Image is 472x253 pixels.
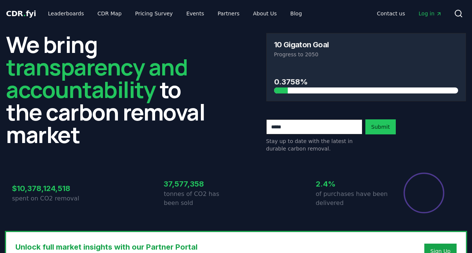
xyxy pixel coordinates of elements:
span: . [23,9,26,18]
a: CDR.fyi [6,8,36,19]
h3: 10 Gigaton Goal [274,41,329,48]
a: Partners [212,7,246,20]
h3: 2.4% [316,178,388,190]
p: Progress to 2050 [274,51,458,58]
a: Events [180,7,210,20]
a: Pricing Survey [129,7,179,20]
a: Contact us [371,7,411,20]
p: spent on CO2 removal [12,194,84,203]
h2: We bring to the carbon removal market [6,33,206,146]
p: tonnes of CO2 has been sold [164,190,236,208]
div: Percentage of sales delivered [403,172,445,214]
span: CDR fyi [6,9,36,18]
h3: Unlock full market insights with our Partner Portal [15,241,342,253]
p: of purchases have been delivered [316,190,388,208]
span: Log in [419,10,442,17]
a: Leaderboards [42,7,90,20]
button: Submit [365,119,396,134]
a: Log in [413,7,448,20]
p: Stay up to date with the latest in durable carbon removal. [266,137,362,152]
a: Blog [284,7,308,20]
h3: 37,577,358 [164,178,236,190]
a: CDR Map [92,7,128,20]
span: transparency and accountability [6,51,187,105]
nav: Main [371,7,448,20]
a: About Us [247,7,283,20]
h3: $10,378,124,518 [12,183,84,194]
h3: 0.3758% [274,76,458,87]
nav: Main [42,7,308,20]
